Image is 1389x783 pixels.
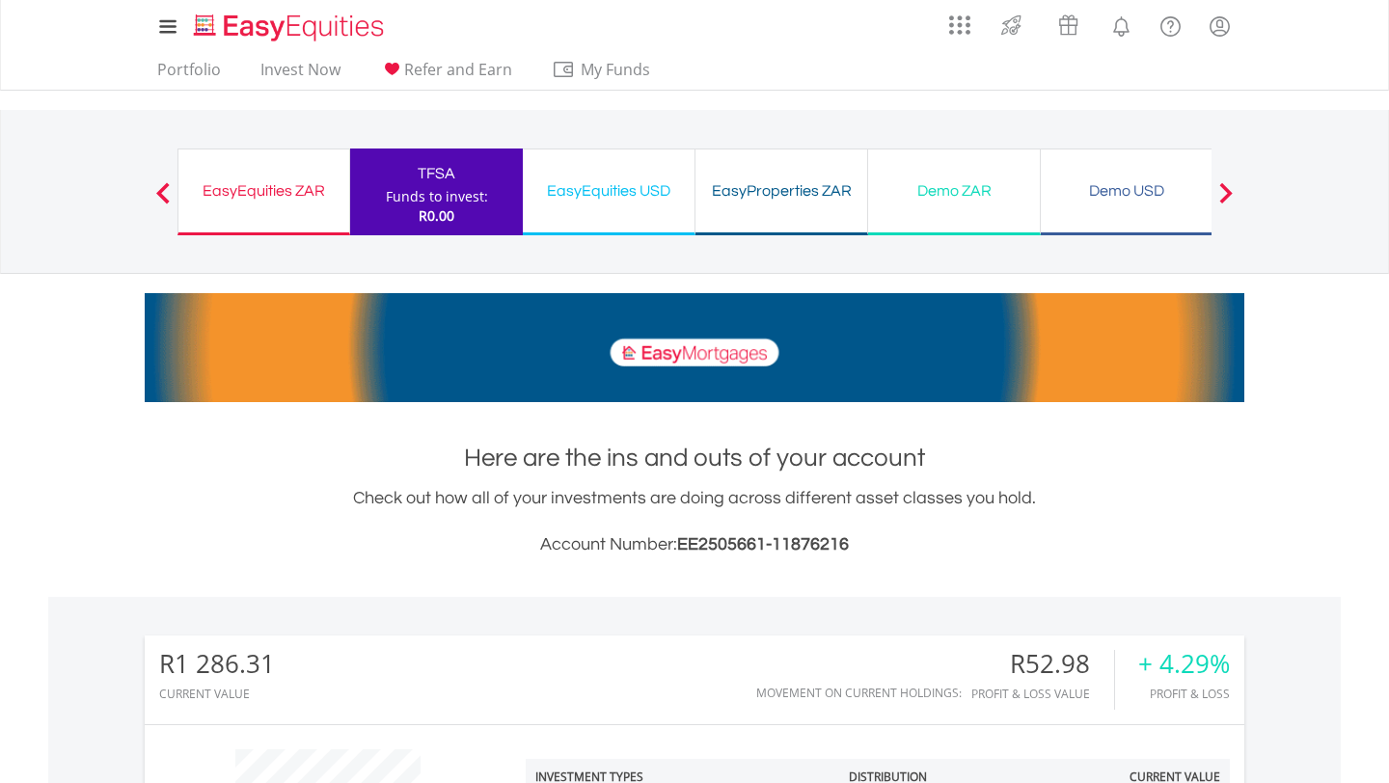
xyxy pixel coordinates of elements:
a: Vouchers [1040,5,1097,40]
img: EasyEquities_Logo.png [190,12,392,43]
span: EE2505661-11876216 [677,535,849,553]
div: Movement on Current Holdings: [756,687,962,699]
button: Next [1207,192,1245,211]
a: Invest Now [253,60,348,90]
span: R0.00 [419,206,454,225]
img: grid-menu-icon.svg [949,14,970,36]
a: Refer and Earn [372,60,520,90]
a: Home page [186,5,392,43]
div: Check out how all of your investments are doing across different asset classes you hold. [145,485,1244,558]
a: AppsGrid [937,5,983,36]
span: Refer and Earn [404,59,512,80]
button: Previous [144,192,182,211]
a: FAQ's and Support [1146,5,1195,43]
div: TFSA [362,160,511,187]
img: vouchers-v2.svg [1052,10,1084,40]
h3: Account Number: [145,531,1244,558]
div: Profit & Loss Value [971,688,1114,700]
div: R52.98 [971,650,1114,678]
div: EasyEquities ZAR [190,177,338,204]
a: Portfolio [150,60,229,90]
a: My Profile [1195,5,1244,47]
div: + 4.29% [1138,650,1230,678]
div: Profit & Loss [1138,688,1230,700]
div: EasyEquities USD [534,177,683,204]
img: thrive-v2.svg [995,10,1027,40]
div: Demo USD [1052,177,1201,204]
div: Funds to invest: [386,187,488,206]
div: Demo ZAR [880,177,1028,204]
span: My Funds [552,57,678,82]
div: R1 286.31 [159,650,275,678]
h1: Here are the ins and outs of your account [145,441,1244,475]
div: EasyProperties ZAR [707,177,856,204]
a: Notifications [1097,5,1146,43]
div: CURRENT VALUE [159,688,275,700]
img: EasyMortage Promotion Banner [145,293,1244,402]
